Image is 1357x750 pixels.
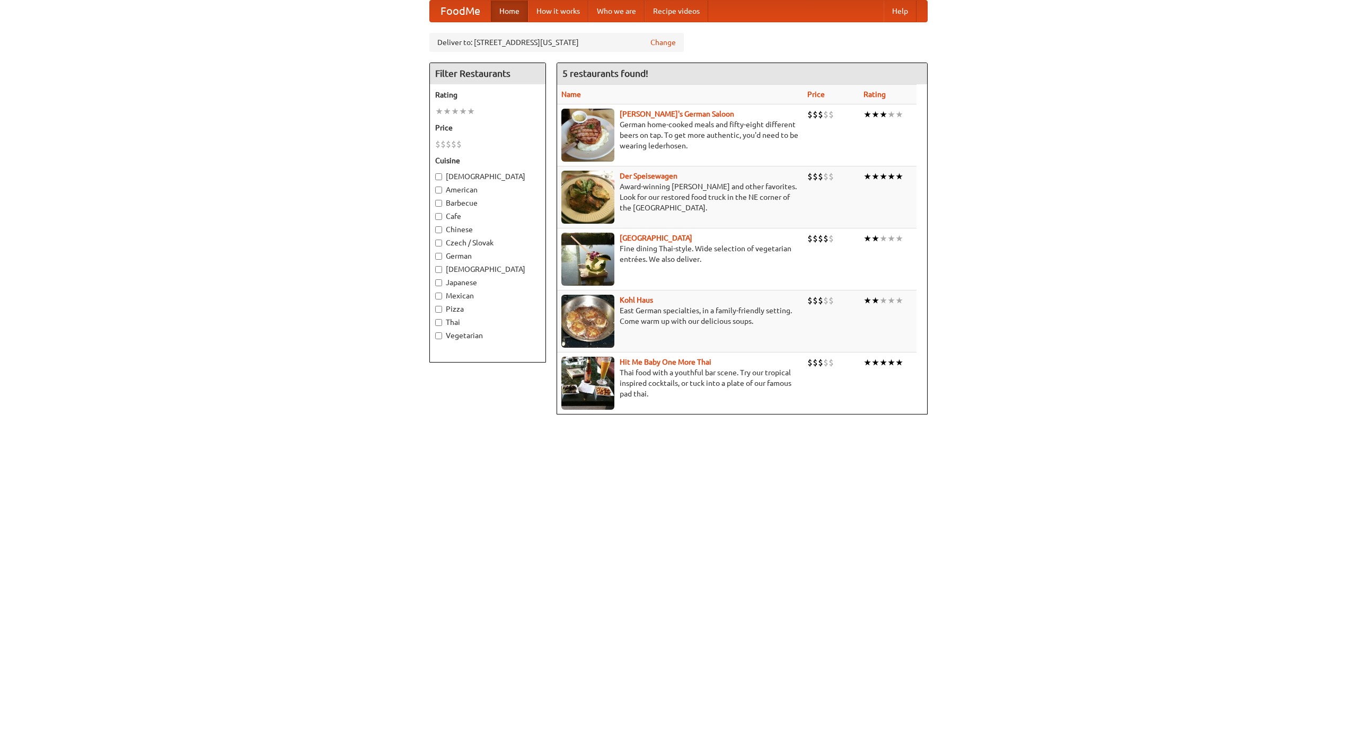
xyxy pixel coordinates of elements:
li: $ [446,138,451,150]
li: $ [813,295,818,306]
li: ★ [879,295,887,306]
li: ★ [895,171,903,182]
label: Czech / Slovak [435,237,540,248]
li: ★ [863,295,871,306]
li: ★ [871,233,879,244]
li: ★ [887,357,895,368]
li: $ [813,171,818,182]
h4: Filter Restaurants [430,63,545,84]
li: $ [829,295,834,306]
li: $ [829,109,834,120]
a: [GEOGRAPHIC_DATA] [620,234,692,242]
li: ★ [871,171,879,182]
li: ★ [435,105,443,117]
h5: Cuisine [435,155,540,166]
li: ★ [871,295,879,306]
li: ★ [467,105,475,117]
li: ★ [879,171,887,182]
img: satay.jpg [561,233,614,286]
li: $ [829,233,834,244]
li: $ [456,138,462,150]
a: Price [807,90,825,99]
li: $ [818,109,823,120]
li: ★ [863,357,871,368]
li: $ [440,138,446,150]
a: Help [884,1,917,22]
a: Rating [863,90,886,99]
input: Japanese [435,279,442,286]
p: German home-cooked meals and fifty-eight different beers on tap. To get more authentic, you'd nee... [561,119,799,151]
h5: Rating [435,90,540,100]
p: Award-winning [PERSON_NAME] and other favorites. Look for our restored food truck in the NE corne... [561,181,799,213]
input: Pizza [435,306,442,313]
li: ★ [895,109,903,120]
li: ★ [879,233,887,244]
p: East German specialties, in a family-friendly setting. Come warm up with our delicious soups. [561,305,799,327]
li: $ [823,171,829,182]
li: ★ [459,105,467,117]
li: $ [807,171,813,182]
li: $ [829,357,834,368]
label: German [435,251,540,261]
li: ★ [887,109,895,120]
a: Change [650,37,676,48]
h5: Price [435,122,540,133]
a: Der Speisewagen [620,172,677,180]
input: German [435,253,442,260]
input: Vegetarian [435,332,442,339]
a: Kohl Haus [620,296,653,304]
li: $ [823,295,829,306]
input: [DEMOGRAPHIC_DATA] [435,266,442,273]
li: $ [823,233,829,244]
li: ★ [895,233,903,244]
b: Hit Me Baby One More Thai [620,358,711,366]
input: Chinese [435,226,442,233]
li: ★ [863,109,871,120]
li: ★ [863,233,871,244]
li: $ [818,171,823,182]
a: Recipe videos [645,1,708,22]
img: babythai.jpg [561,357,614,410]
label: Chinese [435,224,540,235]
li: $ [813,109,818,120]
li: $ [435,138,440,150]
li: ★ [879,357,887,368]
label: Vegetarian [435,330,540,341]
li: ★ [895,357,903,368]
li: $ [813,357,818,368]
li: $ [829,171,834,182]
p: Thai food with a youthful bar scene. Try our tropical inspired cocktails, or tuck into a plate of... [561,367,799,399]
li: $ [807,295,813,306]
li: ★ [451,105,459,117]
li: ★ [887,233,895,244]
input: Thai [435,319,442,326]
a: How it works [528,1,588,22]
input: Mexican [435,293,442,299]
a: [PERSON_NAME]'s German Saloon [620,110,734,118]
li: $ [818,233,823,244]
input: Czech / Slovak [435,240,442,246]
label: Cafe [435,211,540,222]
li: $ [818,295,823,306]
label: Thai [435,317,540,328]
li: $ [823,109,829,120]
label: Mexican [435,290,540,301]
li: $ [807,109,813,120]
li: ★ [895,295,903,306]
li: $ [818,357,823,368]
li: ★ [879,109,887,120]
p: Fine dining Thai-style. Wide selection of vegetarian entrées. We also deliver. [561,243,799,264]
li: $ [807,357,813,368]
input: [DEMOGRAPHIC_DATA] [435,173,442,180]
label: Barbecue [435,198,540,208]
a: FoodMe [430,1,491,22]
input: Cafe [435,213,442,220]
label: Pizza [435,304,540,314]
div: Deliver to: [STREET_ADDRESS][US_STATE] [429,33,684,52]
a: Home [491,1,528,22]
img: kohlhaus.jpg [561,295,614,348]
